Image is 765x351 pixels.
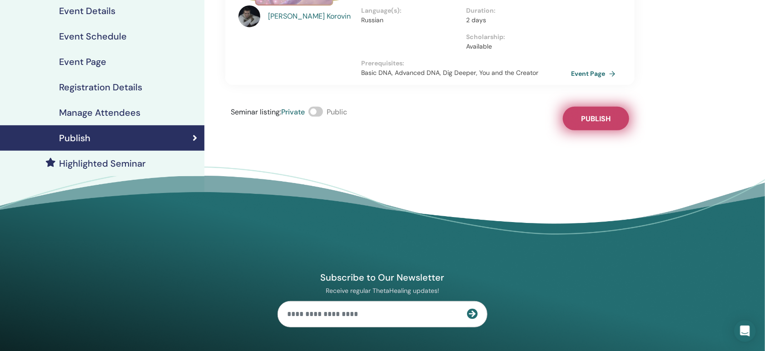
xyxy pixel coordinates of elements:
[581,114,611,124] span: Publish
[59,56,106,67] h4: Event Page
[361,6,461,15] p: Language(s) :
[281,107,305,117] span: Private
[231,107,281,117] span: Seminar listing :
[563,107,629,130] button: Publish
[59,133,90,143] h4: Publish
[59,31,127,42] h4: Event Schedule
[59,5,115,16] h4: Event Details
[571,67,619,80] a: Event Page
[278,287,487,295] p: Receive regular ThetaHealing updates!
[466,15,566,25] p: 2 days
[59,82,142,93] h4: Registration Details
[238,5,260,27] img: default.jpg
[466,32,566,42] p: Scholarship :
[361,68,571,78] p: Basic DNA, Advanced DNA, Dig Deeper, You and the Creator
[361,59,571,68] p: Prerequisites :
[466,42,566,51] p: Available
[59,107,140,118] h4: Manage Attendees
[734,320,756,342] div: Open Intercom Messenger
[466,6,566,15] p: Duration :
[361,15,461,25] p: Russian
[59,158,146,169] h4: Highlighted Seminar
[327,107,347,117] span: Public
[268,11,353,22] a: [PERSON_NAME] Korovin
[278,272,487,283] h4: Subscribe to Our Newsletter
